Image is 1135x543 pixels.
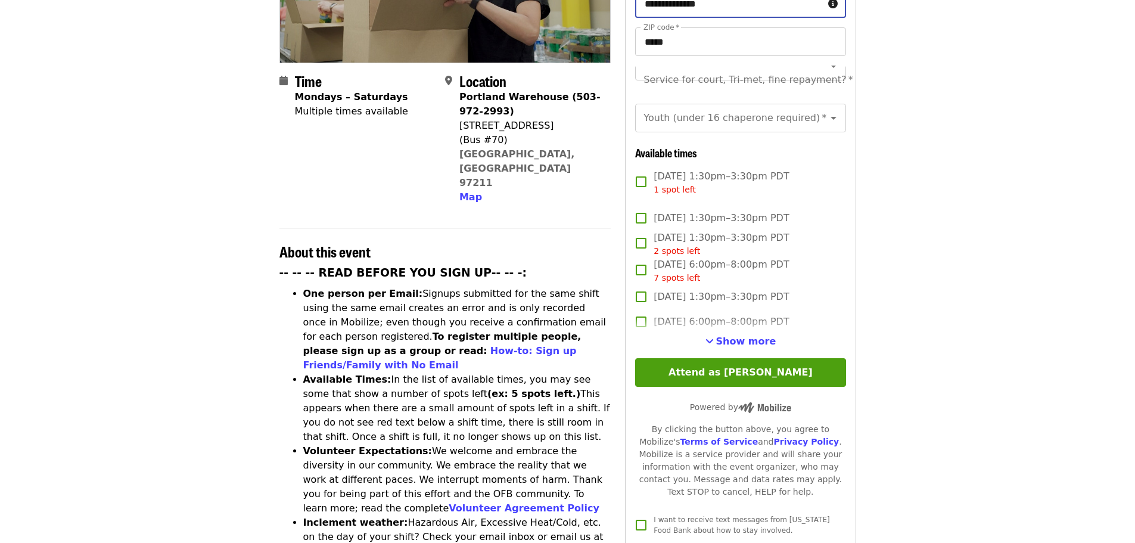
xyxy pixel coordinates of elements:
input: ZIP code [635,27,845,56]
a: How-to: Sign up Friends/Family with No Email [303,345,577,371]
a: Terms of Service [680,437,758,446]
button: Open [825,110,842,126]
div: By clicking the button above, you agree to Mobilize's and . Mobilize is a service provider and wi... [635,423,845,498]
span: 2 spots left [654,246,700,256]
span: [DATE] 1:30pm–3:30pm PDT [654,290,789,304]
div: Multiple times available [295,104,408,119]
strong: One person per Email: [303,288,423,299]
strong: Available Times: [303,374,391,385]
i: map-marker-alt icon [445,75,452,86]
span: Time [295,70,322,91]
strong: Mondays – Saturdays [295,91,408,103]
span: [DATE] 6:00pm–8:00pm PDT [654,315,789,329]
button: Attend as [PERSON_NAME] [635,358,845,387]
li: Signups submitted for the same shift using the same email creates an error and is only recorded o... [303,287,611,373]
label: ZIP code [643,24,679,31]
strong: Portland Warehouse (503-972-2993) [459,91,601,117]
span: [DATE] 1:30pm–3:30pm PDT [654,231,789,257]
button: Open [825,58,842,75]
span: 1 spot left [654,185,696,194]
div: (Bus #70) [459,133,601,147]
span: [DATE] 1:30pm–3:30pm PDT [654,211,789,225]
strong: -- -- -- READ BEFORE YOU SIGN UP-- -- -: [279,266,527,279]
li: In the list of available times, you may see some that show a number of spots left This appears wh... [303,373,611,444]
strong: Volunteer Expectations: [303,445,433,457]
span: Powered by [690,402,791,412]
span: About this event [279,241,371,262]
a: Volunteer Agreement Policy [449,502,599,514]
span: [DATE] 6:00pm–8:00pm PDT [654,257,789,284]
a: Privacy Policy [773,437,839,446]
span: I want to receive text messages from [US_STATE] Food Bank about how to stay involved. [654,516,829,535]
span: 7 spots left [654,273,700,283]
a: [GEOGRAPHIC_DATA], [GEOGRAPHIC_DATA] 97211 [459,148,575,188]
button: Map [459,190,482,204]
img: Powered by Mobilize [738,402,791,413]
div: [STREET_ADDRESS] [459,119,601,133]
span: Location [459,70,506,91]
button: See more timeslots [705,334,776,349]
strong: (ex: 5 spots left.) [487,388,580,399]
span: Map [459,191,482,203]
li: We welcome and embrace the diversity in our community. We embrace the reality that we work at dif... [303,444,611,516]
i: calendar icon [279,75,288,86]
span: Available times [635,145,697,160]
strong: Inclement weather: [303,517,408,528]
strong: To register multiple people, please sign up as a group or read: [303,331,582,356]
span: [DATE] 1:30pm–3:30pm PDT [654,169,789,196]
span: Show more [716,336,776,347]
